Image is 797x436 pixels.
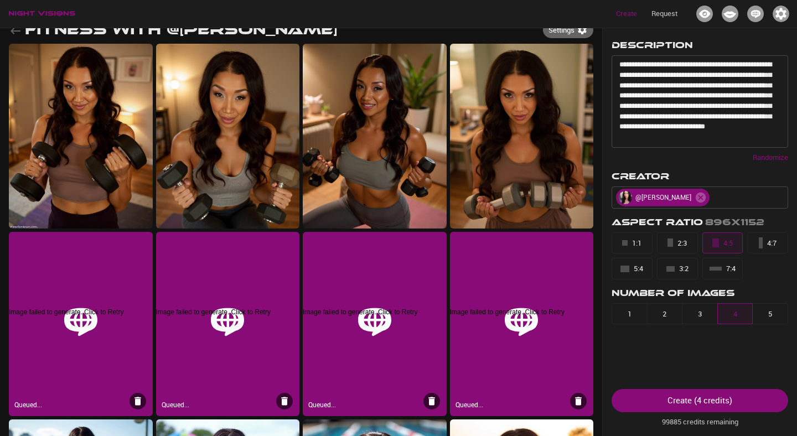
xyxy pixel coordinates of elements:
[211,305,244,339] img: Brand Icon
[9,11,75,17] img: logo
[25,22,338,38] h1: Fitness with @[PERSON_NAME]
[303,44,447,229] img: 10 - Fitness with @Vicki Chase
[768,2,794,25] button: Icon
[682,303,718,325] button: 3
[64,305,97,339] img: Brand Icon
[450,44,594,229] img: 09 - Fitness with @Vicki Chase
[722,6,738,22] img: Icon
[702,258,743,279] button: 7:4
[743,2,768,25] button: Icon
[692,8,717,18] a: Projects
[9,307,153,324] div: Image failed to generate. Click to Retry
[773,6,789,22] img: Icon
[612,389,788,412] button: Create (4 credits)
[647,303,683,325] button: 2
[156,44,300,229] img: 11 - Fitness with @Vicki Chase
[616,8,637,19] p: Create
[612,40,693,55] h3: Description
[612,288,788,303] h3: Number of Images
[705,217,764,232] h3: 896x1152
[629,193,698,202] span: @[PERSON_NAME]
[692,2,717,25] button: Icon
[651,8,677,19] p: Request
[612,303,648,325] button: 1
[156,307,300,324] div: Image failed to generate. Click to Retry
[696,6,713,22] img: Icon
[717,8,743,18] a: Creators
[619,191,632,204] img: Vicki Chase
[717,2,743,25] button: Icon
[612,217,705,232] h3: Aspect Ratio
[620,262,643,275] div: 5:4
[612,258,653,279] button: 5:4
[9,44,153,229] img: 12 - Fitness with @Vicki Chase
[752,303,788,325] button: 5
[747,6,764,22] img: Icon
[747,232,788,254] button: 4:7
[612,412,788,428] p: 99885 credits remaining
[710,262,736,275] div: 7:4
[759,237,777,250] div: 4:7
[450,307,594,324] div: Image failed to generate. Click to Retry
[743,8,768,18] a: Collabs
[657,232,698,254] button: 2:3
[616,189,710,206] div: Vicki Chase@[PERSON_NAME]
[612,232,653,254] button: 1:1
[543,22,593,39] button: Settings
[303,307,447,324] div: Image failed to generate. Click to Retry
[657,258,698,279] button: 3:2
[753,152,788,163] p: Randomize
[358,305,391,339] img: Brand Icon
[612,172,669,186] h3: Creator
[666,262,689,275] div: 3:2
[667,237,687,250] div: 2:3
[622,237,641,250] div: 1:1
[712,237,733,250] div: 4:5
[667,393,732,407] div: Create ( 4 credits )
[505,305,538,339] img: Brand Icon
[702,232,743,254] button: 4:5
[717,303,753,325] button: 4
